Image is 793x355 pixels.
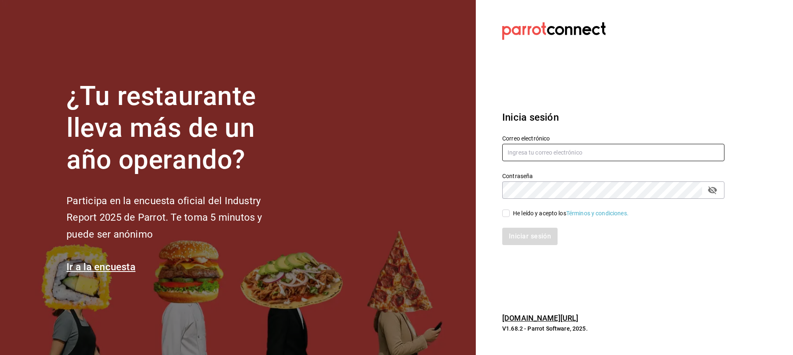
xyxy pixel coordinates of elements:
h1: ¿Tu restaurante lleva más de un año operando? [66,81,290,176]
p: V1.68.2 - Parrot Software, 2025. [502,324,724,333]
input: Ingresa tu correo electrónico [502,144,724,161]
label: Contraseña [502,173,724,179]
label: Correo electrónico [502,136,724,141]
a: [DOMAIN_NAME][URL] [502,314,578,322]
h3: Inicia sesión [502,110,724,125]
h2: Participa en la encuesta oficial del Industry Report 2025 de Parrot. Te toma 5 minutos y puede se... [66,193,290,243]
a: Ir a la encuesta [66,261,135,273]
a: Términos y condiciones. [566,210,629,217]
button: passwordField [705,183,719,197]
div: He leído y acepto los [513,209,629,218]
